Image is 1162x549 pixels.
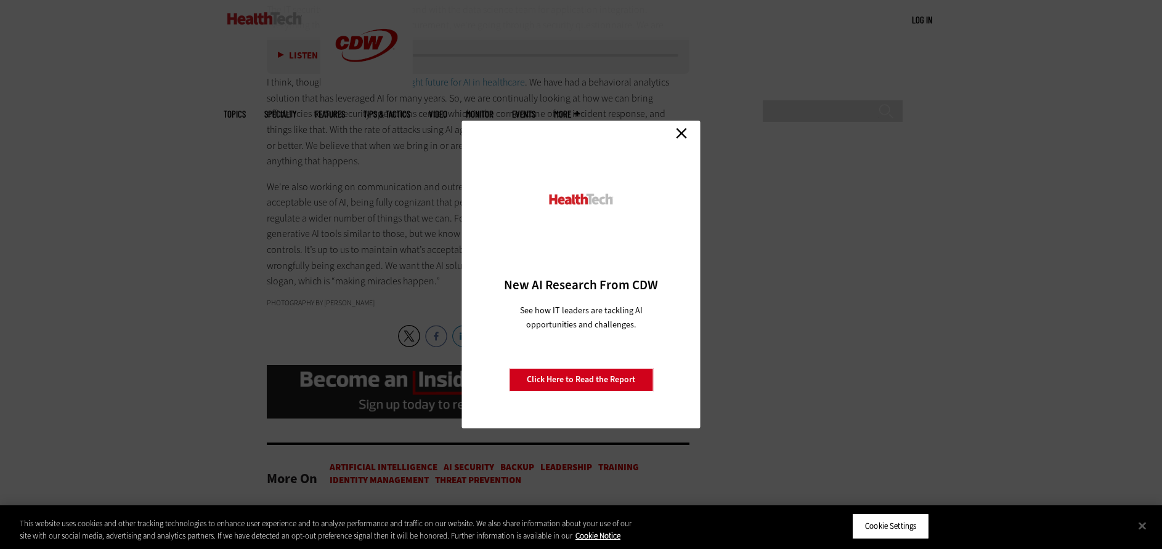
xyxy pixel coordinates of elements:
[20,518,639,542] div: This website uses cookies and other tracking technologies to enhance user experience and to analy...
[505,303,657,332] p: See how IT leaders are tackling AI opportunities and challenges.
[484,276,679,294] h3: New AI Research From CDW
[548,193,615,206] img: HealthTech_0.png
[672,124,691,142] a: Close
[575,531,620,541] a: More information about your privacy
[509,368,653,391] a: Click Here to Read the Report
[1129,512,1156,539] button: Close
[852,513,929,539] button: Cookie Settings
